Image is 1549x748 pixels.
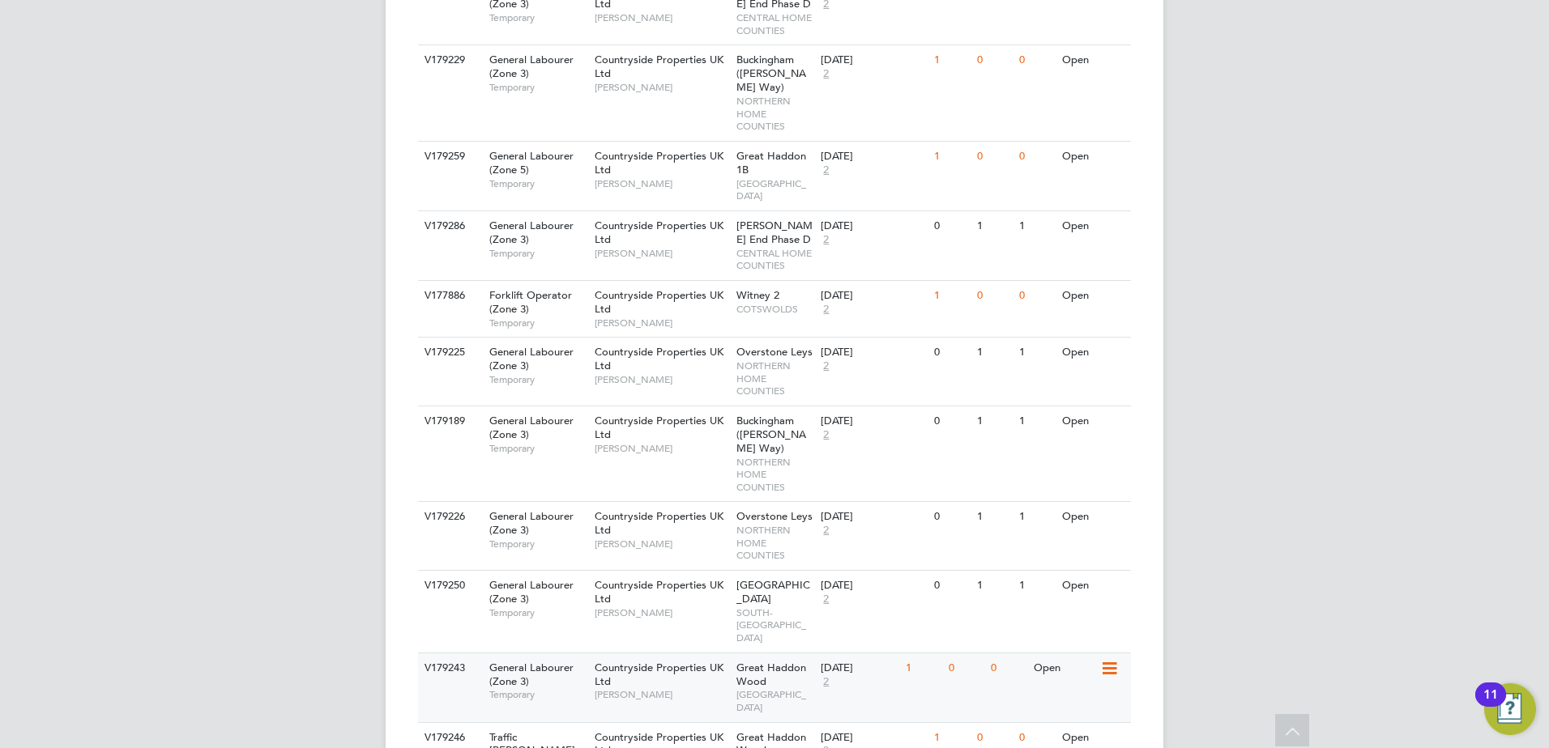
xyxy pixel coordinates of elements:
div: 1 [973,211,1015,241]
span: Countryside Properties UK Ltd [595,509,723,537]
div: 0 [930,211,972,241]
span: Overstone Leys [736,509,813,523]
span: 2 [821,303,831,317]
span: General Labourer (Zone 3) [489,345,574,372]
div: 0 [987,653,1029,683]
span: Temporary [489,317,587,329]
span: General Labourer (Zone 3) [489,219,574,246]
div: V179250 [420,571,477,601]
span: [PERSON_NAME] [595,688,728,701]
span: General Labourer (Zone 5) [489,149,574,176]
span: 2 [821,233,831,247]
span: [PERSON_NAME] [595,606,728,619]
span: [PERSON_NAME] [595,247,728,260]
span: 2 [821,593,831,606]
div: V179229 [420,45,477,75]
div: 1 [973,338,1015,368]
span: Buckingham ([PERSON_NAME] Way) [736,414,806,455]
span: [PERSON_NAME] [595,177,728,190]
div: 0 [930,406,972,436]
span: Great Haddon Wood [736,661,806,688]
div: Open [1058,502,1129,532]
div: [DATE] [821,661,898,675]
span: [GEOGRAPHIC_DATA] [736,177,813,202]
div: [DATE] [821,53,926,67]
div: Open [1058,571,1129,601]
span: 2 [821,428,831,442]
span: NORTHERN HOME COUNTIES [736,456,813,494]
span: General Labourer (Zone 3) [489,414,574,441]
div: Open [1058,406,1129,436]
span: 2 [821,67,831,81]
div: [DATE] [821,414,926,428]
div: 1 [973,571,1015,601]
div: 1 [1015,338,1057,368]
div: V179189 [420,406,477,436]
button: Open Resource Center, 11 new notifications [1484,683,1536,735]
div: 0 [930,571,972,601]
span: General Labourer (Zone 3) [489,661,574,688]
span: 2 [821,359,831,373]
span: [GEOGRAPHIC_DATA] [736,688,813,713]
span: SOUTH-[GEOGRAPHIC_DATA] [736,606,813,644]
span: Temporary [489,538,587,550]
span: Countryside Properties UK Ltd [595,288,723,316]
span: NORTHERN HOME COUNTIES [736,524,813,562]
div: 1 [1015,211,1057,241]
div: V179243 [420,653,477,683]
span: 2 [821,675,831,689]
div: 0 [973,142,1015,172]
div: 1 [973,502,1015,532]
span: Witney 2 [736,288,779,302]
span: Countryside Properties UK Ltd [595,578,723,606]
div: [DATE] [821,579,926,593]
span: CENTRAL HOME COUNTIES [736,247,813,272]
span: [PERSON_NAME] [595,317,728,329]
span: [PERSON_NAME] [595,538,728,550]
span: NORTHERN HOME COUNTIES [736,95,813,133]
span: Countryside Properties UK Ltd [595,661,723,688]
div: [DATE] [821,289,926,303]
div: 0 [1015,142,1057,172]
span: Great Haddon 1B [736,149,806,176]
div: 0 [973,45,1015,75]
div: 1 [930,45,972,75]
div: 1 [973,406,1015,436]
span: Countryside Properties UK Ltd [595,53,723,80]
div: V179259 [420,142,477,172]
div: Open [1058,211,1129,241]
div: 0 [945,653,987,683]
div: 1 [930,142,972,172]
span: Buckingham ([PERSON_NAME] Way) [736,53,806,94]
div: Open [1030,653,1100,683]
div: 0 [1015,45,1057,75]
span: Temporary [489,606,587,619]
div: V179226 [420,502,477,532]
span: General Labourer (Zone 3) [489,578,574,606]
div: Open [1058,281,1129,311]
span: Temporary [489,373,587,386]
span: Temporary [489,442,587,455]
span: Countryside Properties UK Ltd [595,219,723,246]
div: 1 [1015,571,1057,601]
div: [DATE] [821,731,926,745]
div: Open [1058,338,1129,368]
span: NORTHERN HOME COUNTIES [736,359,813,397]
div: [DATE] [821,150,926,164]
span: General Labourer (Zone 3) [489,509,574,537]
span: [PERSON_NAME] End Phase D [736,219,813,246]
div: [DATE] [821,346,926,359]
span: Countryside Properties UK Ltd [595,149,723,176]
div: 11 [1483,695,1498,716]
span: Forklift Operator (Zone 3) [489,288,572,316]
div: 0 [930,502,972,532]
span: CENTRAL HOME COUNTIES [736,11,813,36]
div: [DATE] [821,219,926,233]
span: Overstone Leys [736,345,813,359]
div: Open [1058,45,1129,75]
div: 1 [1015,502,1057,532]
span: [PERSON_NAME] [595,11,728,24]
span: Temporary [489,81,587,94]
span: Temporary [489,688,587,701]
div: 0 [930,338,972,368]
